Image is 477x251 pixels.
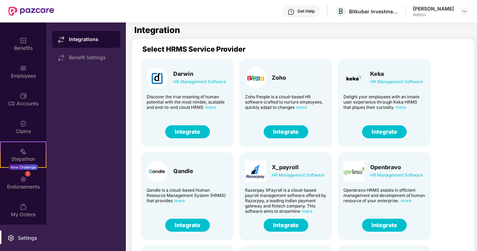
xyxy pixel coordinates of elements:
[343,94,425,110] div: Delight your employees with an innate user experience through Keka HRMS that piques their curiosity
[147,94,228,110] div: Discover the true meaning of human potential with the most nimble, scalable and end-to-end cloud ...
[401,198,411,203] span: more
[413,12,454,18] div: Admin
[343,187,425,203] div: Openbravo HRMS assists in efficient management and development of human resource of your enterprise.
[58,36,65,43] img: svg+xml;base64,PHN2ZyB4bWxucz0iaHR0cDovL3d3dy53My5vcmcvMjAwMC9zdmciIHdpZHRoPSIxNy44MzIiIGhlaWdodD...
[147,67,168,88] img: Card Logo
[288,8,295,15] img: svg+xml;base64,PHN2ZyBpZD0iSGVscC0zMngzMiIgeG1sbnM9Imh0dHA6Ly93d3cudzMub3JnLzIwMDAvc3ZnIiB3aWR0aD...
[173,78,226,86] div: HR Management Software
[20,120,27,127] img: svg+xml;base64,PHN2ZyBpZD0iQ2xhaW0iIHhtbG5zPSJodHRwOi8vd3d3LnczLm9yZy8yMDAwL3N2ZyIgd2lkdGg9IjIwIi...
[69,55,115,60] div: Benefit Settings
[343,161,365,182] img: Card Logo
[264,219,308,232] button: Integrate
[245,161,266,182] img: Card Logo
[20,203,27,210] img: svg+xml;base64,PHN2ZyBpZD0iTXlfT3JkZXJzIiBkYXRhLW5hbWU9Ik15IE9yZGVycyIgeG1sbnM9Imh0dHA6Ly93d3cudz...
[272,74,286,81] div: Zoho
[272,171,324,179] div: HR Management Software
[174,198,185,203] span: more
[245,187,327,214] div: Razorpay XPayroll is a cloud-based payroll management software offered by Razorpay, a leading Ind...
[20,92,27,99] img: svg+xml;base64,PHN2ZyBpZD0iQ0RfQWNjb3VudHMiIGRhdGEtbmFtZT0iQ0QgQWNjb3VudHMiIHhtbG5zPSJodHRwOi8vd3...
[58,54,65,61] img: svg+xml;base64,PHN2ZyB4bWxucz0iaHR0cDovL3d3dy53My5vcmcvMjAwMC9zdmciIHdpZHRoPSIxNy44MzIiIGhlaWdodD...
[297,8,315,14] div: Get Help
[245,67,266,88] img: Card Logo
[349,8,398,15] div: Bitkuber Investments Pvt Limited
[8,164,38,170] div: New Challenge
[134,26,180,34] h1: Integration
[343,67,365,88] img: Card Logo
[370,70,423,77] div: Keka
[1,156,46,163] div: Stepathon
[7,235,14,242] img: svg+xml;base64,PHN2ZyBpZD0iU2V0dGluZy0yMHgyMCIgeG1sbnM9Imh0dHA6Ly93d3cudzMub3JnLzIwMDAvc3ZnIiB3aW...
[302,209,312,214] span: more
[362,219,407,232] button: Integrate
[20,148,27,155] img: svg+xml;base64,PHN2ZyB4bWxucz0iaHR0cDovL3d3dy53My5vcmcvMjAwMC9zdmciIHdpZHRoPSIyMSIgaGVpZ2h0PSIyMC...
[173,167,193,174] div: Qandle
[165,219,210,232] button: Integrate
[20,176,27,183] img: svg+xml;base64,PHN2ZyBpZD0iRW5kb3JzZW1lbnRzIiB4bWxucz0iaHR0cDovL3d3dy53My5vcmcvMjAwMC9zdmciIHdpZH...
[370,164,423,171] div: Openbravo
[462,8,467,14] img: svg+xml;base64,PHN2ZyBpZD0iRHJvcGRvd24tMzJ4MzIiIHhtbG5zPSJodHRwOi8vd3d3LnczLm9yZy8yMDAwL3N2ZyIgd2...
[20,37,27,44] img: svg+xml;base64,PHN2ZyBpZD0iQmVuZWZpdHMiIHhtbG5zPSJodHRwOi8vd3d3LnczLm9yZy8yMDAwL3N2ZyIgd2lkdGg9Ij...
[370,171,423,179] div: HR Management Software
[20,65,27,72] img: svg+xml;base64,PHN2ZyBpZD0iRW1wbG95ZWVzIiB4bWxucz0iaHR0cDovL3d3dy53My5vcmcvMjAwMC9zdmciIHdpZHRoPS...
[173,70,226,77] div: Darwin
[339,7,343,15] span: B
[147,161,168,182] img: Card Logo
[165,125,210,138] button: Integrate
[413,5,454,12] div: [PERSON_NAME]
[205,105,216,110] span: more
[296,105,307,110] span: more
[245,94,327,110] div: Zoho People is a cloud-based HR software crafted to nurture employees, quickly adapt to changes
[395,105,406,110] span: more
[69,36,115,43] div: Integrations
[147,187,228,203] div: Qandle is a cloud-based Human Resource Management System (HRMS) that provides
[362,125,407,138] button: Integrate
[16,235,39,242] div: Settings
[25,171,31,177] div: 1
[264,125,308,138] button: Integrate
[370,78,423,86] div: HR Management Software
[272,164,324,171] div: X_payroll
[8,7,54,16] img: New Pazcare Logo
